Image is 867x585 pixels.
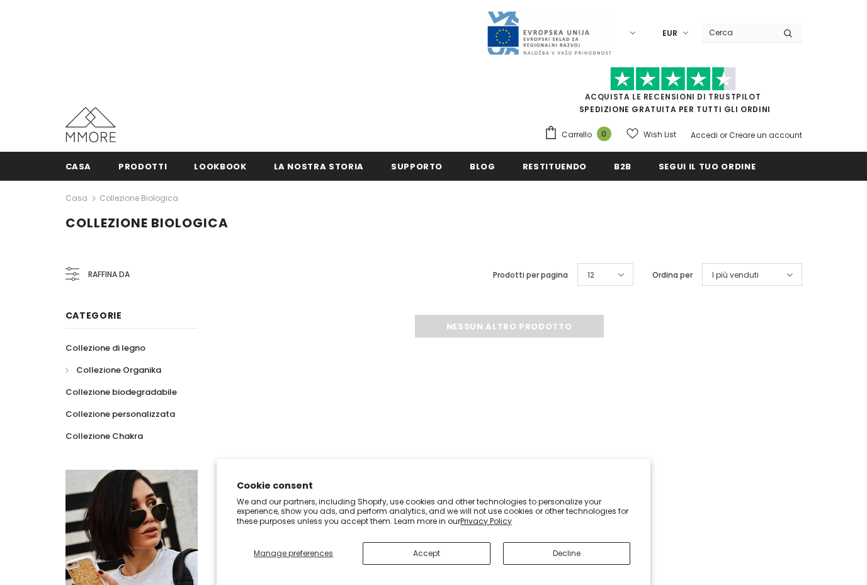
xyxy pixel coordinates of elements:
p: We and our partners, including Shopify, use cookies and other technologies to personalize your ex... [237,497,630,526]
span: Collezione Organika [76,364,161,376]
a: Blog [470,152,496,180]
a: Casa [65,191,88,206]
a: B2B [614,152,632,180]
button: Manage preferences [237,542,350,565]
a: Acquista le recensioni di TrustPilot [585,91,761,102]
a: Collezione biologica [99,193,178,203]
span: Manage preferences [254,548,333,559]
a: Carrello 0 [544,125,618,144]
a: Segui il tuo ordine [659,152,756,180]
a: Collezione di legno [65,337,145,359]
span: Restituendo [523,161,587,173]
span: Wish List [643,128,676,141]
span: SPEDIZIONE GRATUITA PER TUTTI GLI ORDINI [544,72,802,115]
img: Casi MMORE [65,107,116,142]
span: B2B [614,161,632,173]
a: supporto [391,152,443,180]
span: EUR [662,27,677,40]
span: Collezione biologica [65,214,229,232]
a: Prodotti [118,152,167,180]
h2: Cookie consent [237,479,630,492]
span: Collezione di legno [65,342,145,354]
a: Accedi [691,130,718,140]
img: Fidati di Pilot Stars [610,67,736,91]
a: Javni Razpis [486,27,612,38]
a: Privacy Policy [460,516,512,526]
a: Casa [65,152,92,180]
span: Collezione Chakra [65,430,143,442]
input: Search Site [701,23,774,42]
a: Wish List [626,123,676,145]
button: Decline [503,542,630,565]
span: Casa [65,161,92,173]
span: 0 [597,127,611,141]
span: Blog [470,161,496,173]
a: Collezione biodegradabile [65,381,177,403]
span: Collezione personalizzata [65,408,175,420]
a: Restituendo [523,152,587,180]
a: Creare un account [729,130,802,140]
span: 12 [587,269,594,281]
span: Raffina da [88,268,130,281]
span: Segui il tuo ordine [659,161,756,173]
span: La nostra storia [274,161,364,173]
button: Accept [363,542,490,565]
span: I più venduti [712,269,759,281]
a: La nostra storia [274,152,364,180]
img: Javni Razpis [486,10,612,56]
span: or [720,130,727,140]
label: Ordina per [652,269,693,281]
label: Prodotti per pagina [493,269,568,281]
a: Lookbook [194,152,246,180]
a: Collezione Organika [65,359,161,381]
span: Lookbook [194,161,246,173]
a: Collezione personalizzata [65,403,175,425]
span: Collezione biodegradabile [65,386,177,398]
span: Carrello [562,128,592,141]
span: supporto [391,161,443,173]
a: Collezione Chakra [65,425,143,447]
span: Prodotti [118,161,167,173]
span: Categorie [65,309,122,322]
